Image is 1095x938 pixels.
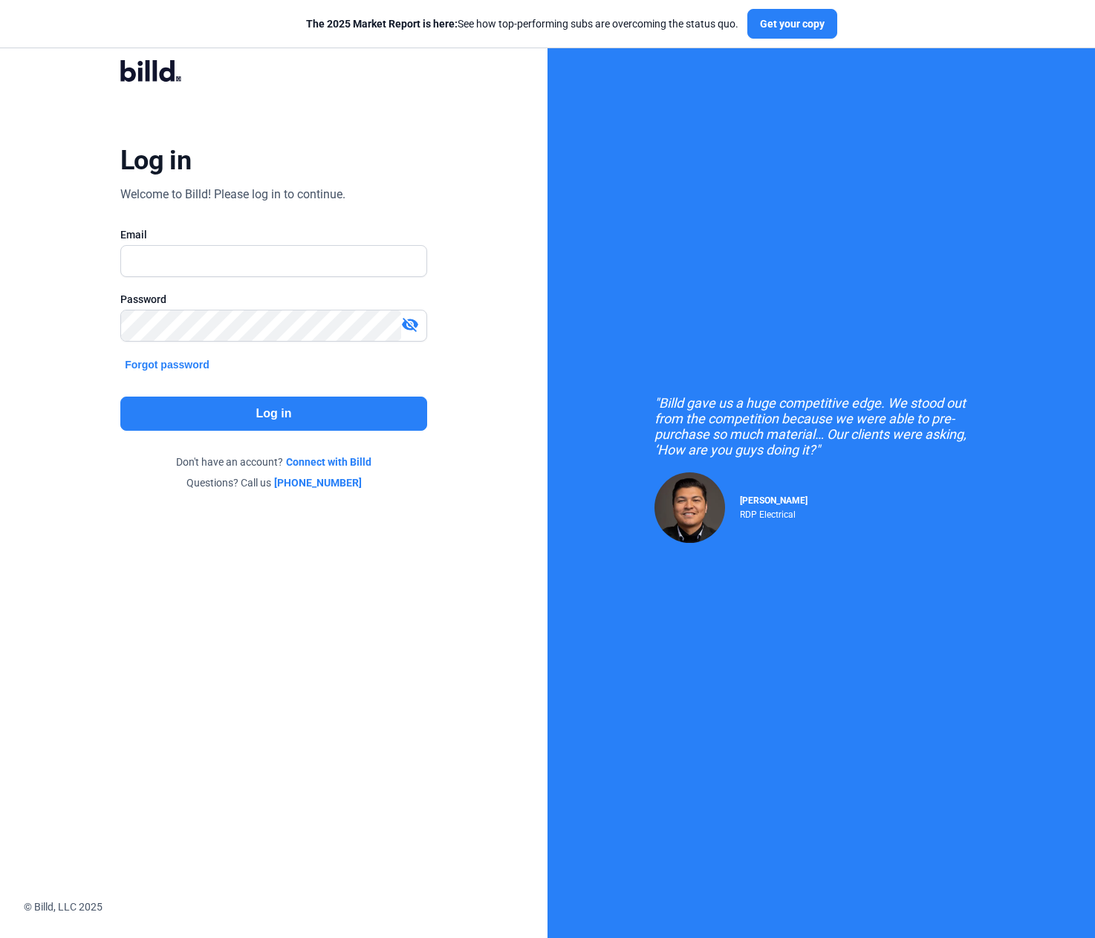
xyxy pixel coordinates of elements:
[120,455,427,469] div: Don't have an account?
[306,16,738,31] div: See how top-performing subs are overcoming the status quo.
[120,144,191,177] div: Log in
[401,316,419,333] mat-icon: visibility_off
[654,395,989,457] div: "Billd gave us a huge competitive edge. We stood out from the competition because we were able to...
[120,397,427,431] button: Log in
[740,495,808,506] span: [PERSON_NAME]
[120,292,427,307] div: Password
[306,18,458,30] span: The 2025 Market Report is here:
[740,506,808,520] div: RDP Electrical
[747,9,837,39] button: Get your copy
[654,472,725,543] img: Raul Pacheco
[120,227,427,242] div: Email
[286,455,371,469] a: Connect with Billd
[120,356,214,373] button: Forgot password
[120,475,427,490] div: Questions? Call us
[274,475,362,490] a: [PHONE_NUMBER]
[120,186,345,203] div: Welcome to Billd! Please log in to continue.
